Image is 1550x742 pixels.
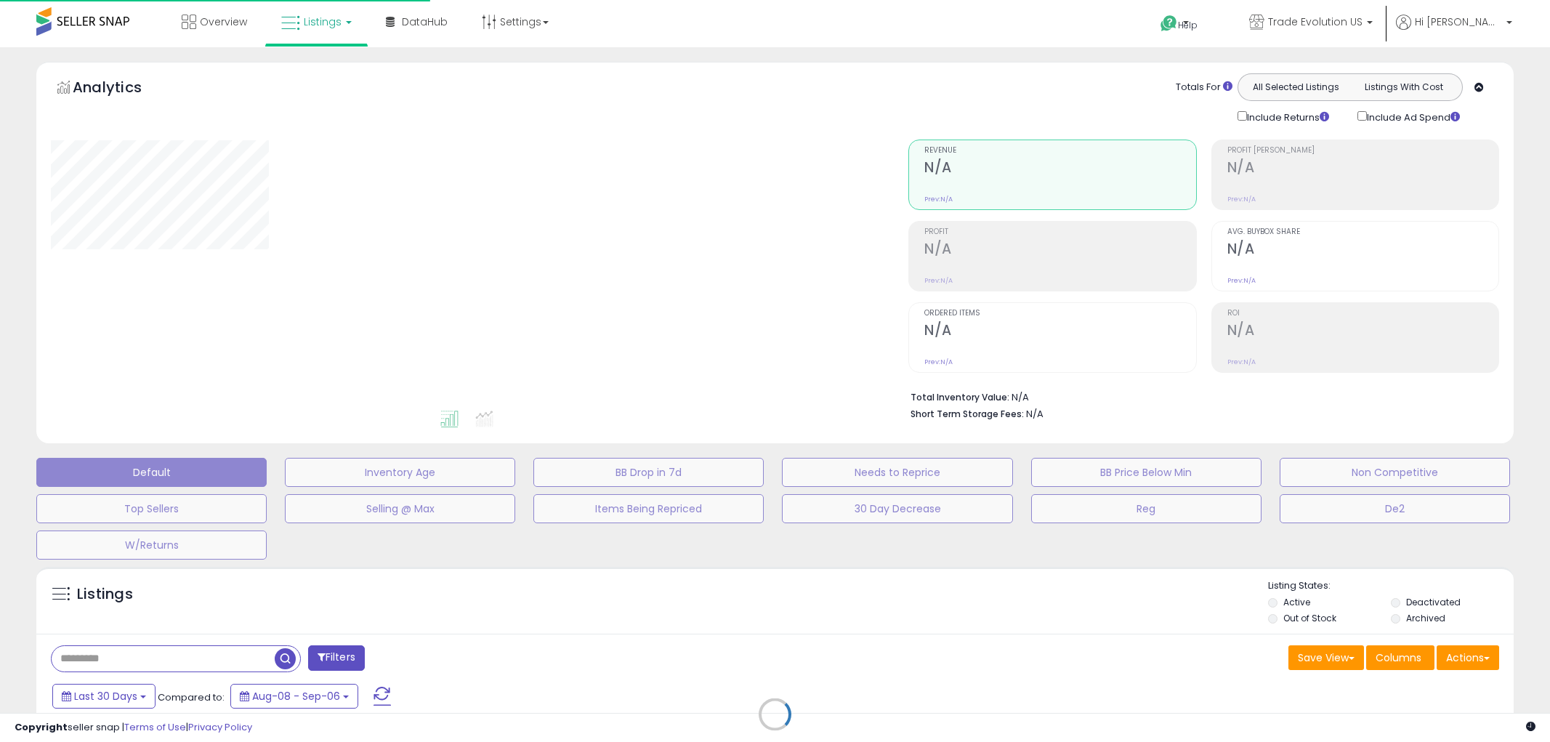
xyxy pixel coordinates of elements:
span: DataHub [402,15,448,29]
h2: N/A [924,322,1195,342]
button: Default [36,458,267,487]
span: Listings [304,15,342,29]
button: De2 [1280,494,1510,523]
button: Listings With Cost [1349,78,1458,97]
b: Total Inventory Value: [911,391,1009,403]
small: Prev: N/A [1227,358,1256,366]
h2: N/A [924,241,1195,260]
div: Totals For [1176,81,1232,94]
div: seller snap | | [15,721,252,735]
span: Revenue [924,147,1195,155]
span: ROI [1227,310,1498,318]
div: Include Returns [1227,108,1347,125]
span: Trade Evolution US [1268,15,1363,29]
span: N/A [1026,407,1044,421]
span: Hi [PERSON_NAME] [1415,15,1502,29]
i: Get Help [1160,15,1178,33]
b: Short Term Storage Fees: [911,408,1024,420]
span: Avg. Buybox Share [1227,228,1498,236]
span: Help [1178,19,1198,31]
h2: N/A [1227,322,1498,342]
button: W/Returns [36,531,267,560]
button: Items Being Repriced [533,494,764,523]
a: Help [1149,4,1226,47]
button: Reg [1031,494,1262,523]
span: Profit [924,228,1195,236]
h2: N/A [1227,241,1498,260]
button: Needs to Reprice [782,458,1012,487]
h2: N/A [1227,159,1498,179]
small: Prev: N/A [924,195,953,203]
h2: N/A [924,159,1195,179]
span: Ordered Items [924,310,1195,318]
small: Prev: N/A [924,358,953,366]
small: Prev: N/A [924,276,953,285]
h5: Analytics [73,77,170,101]
div: Include Ad Spend [1347,108,1483,125]
button: BB Drop in 7d [533,458,764,487]
small: Prev: N/A [1227,195,1256,203]
button: Selling @ Max [285,494,515,523]
button: All Selected Listings [1242,78,1350,97]
button: Non Competitive [1280,458,1510,487]
strong: Copyright [15,720,68,734]
small: Prev: N/A [1227,276,1256,285]
span: Profit [PERSON_NAME] [1227,147,1498,155]
button: BB Price Below Min [1031,458,1262,487]
button: Top Sellers [36,494,267,523]
a: Hi [PERSON_NAME] [1396,15,1512,47]
li: N/A [911,387,1488,405]
button: Inventory Age [285,458,515,487]
button: 30 Day Decrease [782,494,1012,523]
span: Overview [200,15,247,29]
